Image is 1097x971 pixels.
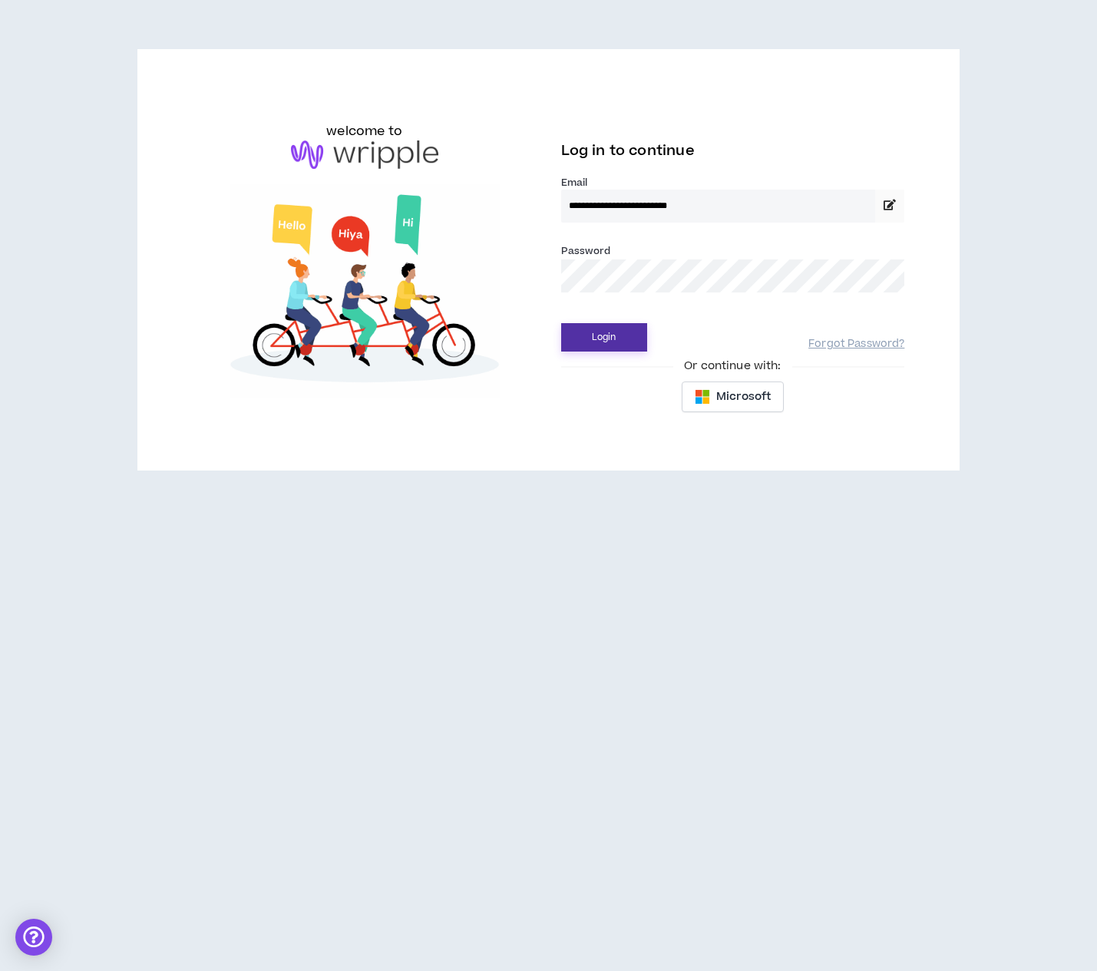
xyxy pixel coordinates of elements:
label: Email [561,176,905,190]
h6: welcome to [326,122,402,140]
img: Welcome to Wripple [193,184,537,398]
span: Or continue with: [673,358,791,375]
button: Microsoft [682,381,784,412]
label: Password [561,244,611,258]
a: Forgot Password? [808,337,904,352]
span: Log in to continue [561,141,695,160]
span: Microsoft [716,388,771,405]
img: logo-brand.png [291,140,438,170]
div: Open Intercom Messenger [15,919,52,956]
button: Login [561,323,647,352]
